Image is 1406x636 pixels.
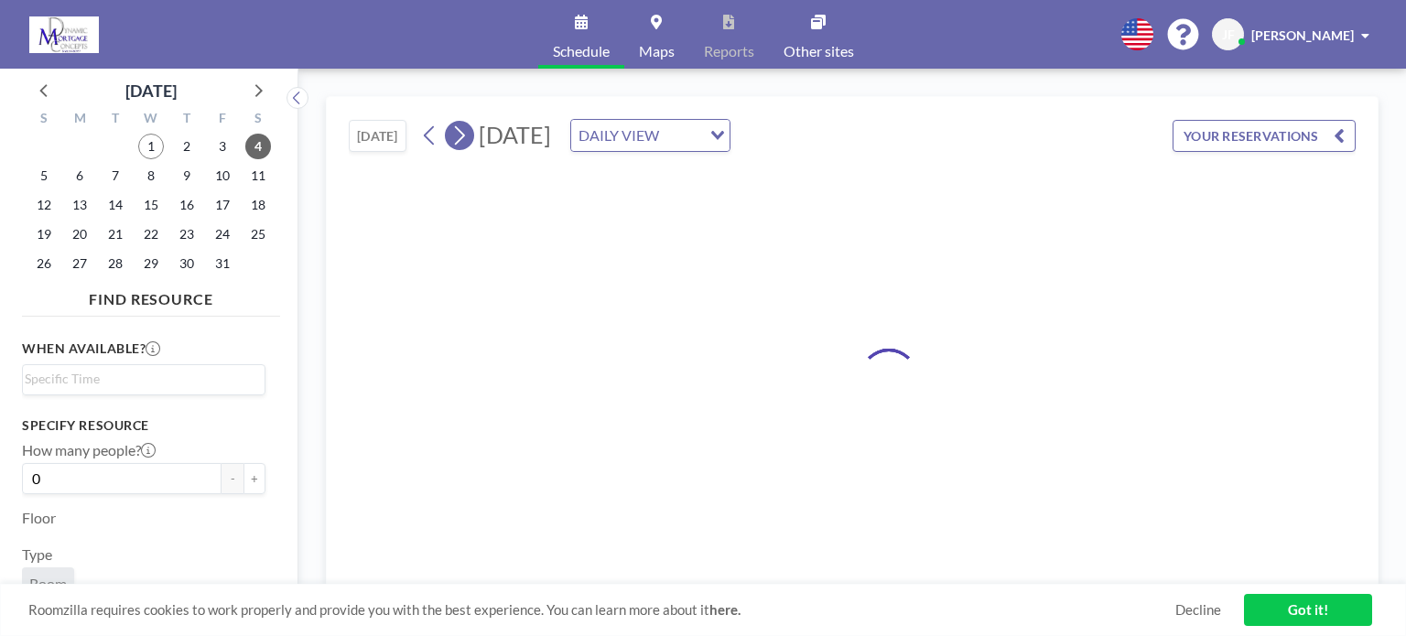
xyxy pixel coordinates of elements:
span: Room [29,575,67,592]
span: Wednesday, October 1, 2025 [138,134,164,159]
button: YOUR RESERVATIONS [1173,120,1356,152]
div: S [240,108,276,132]
div: S [27,108,62,132]
span: Saturday, October 4, 2025 [245,134,271,159]
span: [PERSON_NAME] [1251,27,1354,43]
button: + [243,463,265,494]
label: Type [22,545,52,564]
span: DAILY VIEW [575,124,663,147]
span: Thursday, October 30, 2025 [174,251,200,276]
a: Got it! [1244,594,1372,626]
span: Saturday, October 11, 2025 [245,163,271,189]
span: Friday, October 24, 2025 [210,221,235,247]
span: Reports [704,44,754,59]
span: Tuesday, October 28, 2025 [103,251,128,276]
span: JF [1222,27,1235,43]
div: [DATE] [125,78,177,103]
span: Monday, October 13, 2025 [67,192,92,218]
span: Other sites [784,44,854,59]
span: Wednesday, October 8, 2025 [138,163,164,189]
label: Floor [22,509,56,527]
div: Search for option [23,365,265,393]
span: Tuesday, October 14, 2025 [103,192,128,218]
button: - [222,463,243,494]
span: Thursday, October 9, 2025 [174,163,200,189]
span: Saturday, October 25, 2025 [245,221,271,247]
a: here. [709,601,741,618]
span: [DATE] [479,121,551,148]
div: T [168,108,204,132]
span: Roomzilla requires cookies to work properly and provide you with the best experience. You can lea... [28,601,1175,619]
span: Sunday, October 26, 2025 [31,251,57,276]
span: Friday, October 31, 2025 [210,251,235,276]
label: How many people? [22,441,156,459]
img: organization-logo [29,16,99,53]
h4: FIND RESOURCE [22,283,280,308]
span: Wednesday, October 15, 2025 [138,192,164,218]
span: Wednesday, October 22, 2025 [138,221,164,247]
div: Search for option [571,120,730,151]
div: M [62,108,98,132]
div: W [134,108,169,132]
h3: Specify resource [22,417,265,434]
div: T [98,108,134,132]
span: Sunday, October 12, 2025 [31,192,57,218]
span: Sunday, October 5, 2025 [31,163,57,189]
input: Search for option [665,124,699,147]
div: F [204,108,240,132]
span: Saturday, October 18, 2025 [245,192,271,218]
a: Decline [1175,601,1221,619]
button: [DATE] [349,120,406,152]
span: Wednesday, October 29, 2025 [138,251,164,276]
span: Friday, October 10, 2025 [210,163,235,189]
span: Monday, October 20, 2025 [67,221,92,247]
span: Thursday, October 16, 2025 [174,192,200,218]
span: Schedule [553,44,610,59]
span: Friday, October 17, 2025 [210,192,235,218]
span: Friday, October 3, 2025 [210,134,235,159]
span: Monday, October 27, 2025 [67,251,92,276]
span: Thursday, October 23, 2025 [174,221,200,247]
span: Sunday, October 19, 2025 [31,221,57,247]
input: Search for option [25,369,254,389]
span: Monday, October 6, 2025 [67,163,92,189]
span: Maps [639,44,675,59]
span: Tuesday, October 21, 2025 [103,221,128,247]
span: Thursday, October 2, 2025 [174,134,200,159]
span: Tuesday, October 7, 2025 [103,163,128,189]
